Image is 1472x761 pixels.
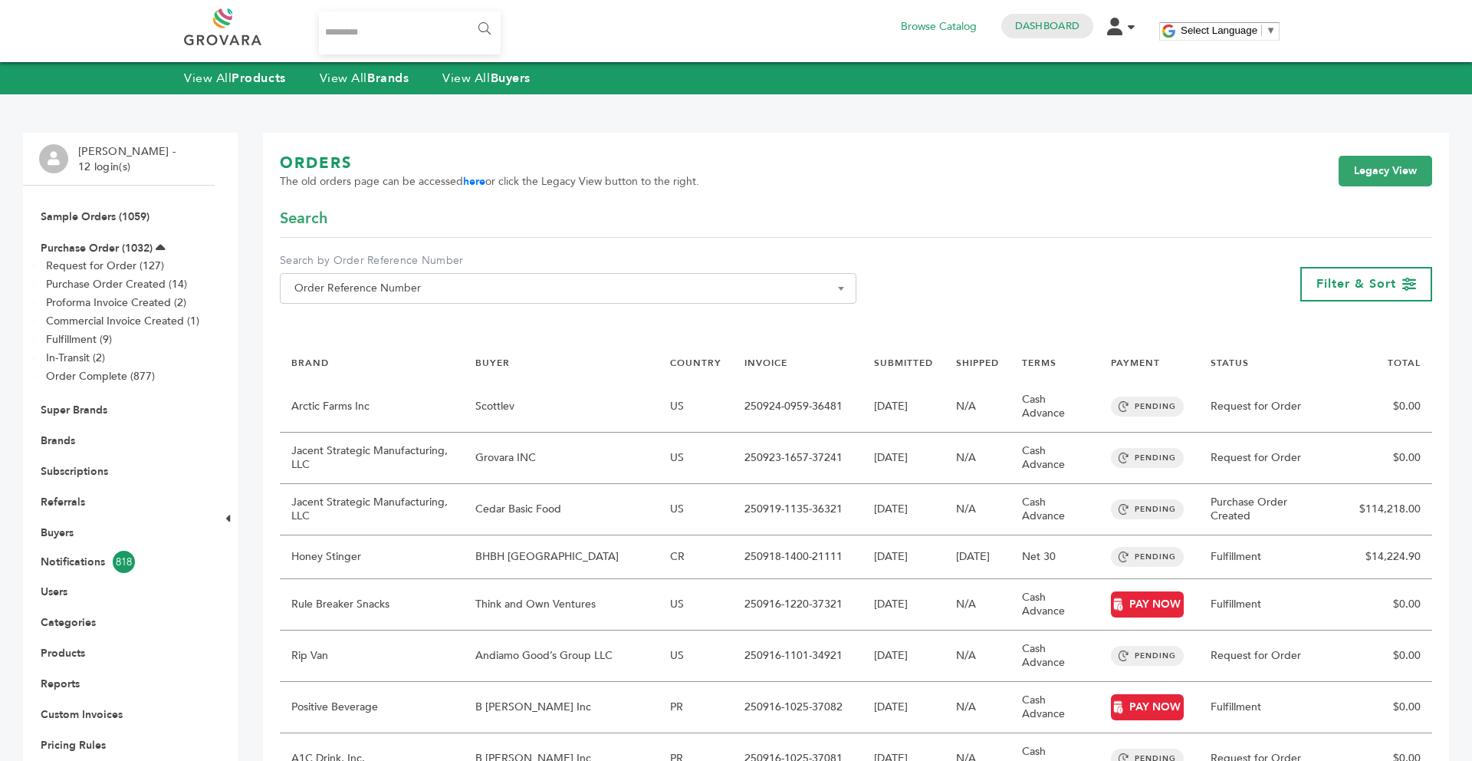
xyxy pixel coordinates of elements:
a: Select Language​ [1181,25,1276,36]
td: US [659,484,733,535]
td: Request for Order [1199,433,1339,484]
td: $14,224.90 [1339,535,1432,579]
a: View AllBrands [320,70,409,87]
a: SHIPPED [956,357,999,369]
span: PENDING [1111,646,1184,666]
td: US [659,433,733,484]
td: [DATE] [863,682,945,733]
a: PAY NOW [1111,694,1184,720]
td: Jacent Strategic Manufacturing, LLC [280,433,464,484]
td: Purchase Order Created [1199,484,1339,535]
td: N/A [945,682,1010,733]
h1: ORDERS [280,153,699,174]
span: ​ [1261,25,1262,36]
td: 250916-1025-37082 [733,682,863,733]
td: Grovara INC [464,433,659,484]
td: Cash Advance [1010,484,1099,535]
a: Purchase Order Created (14) [46,277,187,292]
td: N/A [945,579,1010,631]
a: Sample Orders (1059) [41,209,149,224]
a: COUNTRY [670,357,721,369]
td: Arctic Farms Inc [280,381,464,433]
td: 250919-1135-36321 [733,484,863,535]
span: Select Language [1181,25,1257,36]
td: 250923-1657-37241 [733,433,863,484]
td: $0.00 [1339,682,1432,733]
td: Net 30 [1010,535,1099,579]
a: Fulfillment (9) [46,332,112,347]
a: Brands [41,433,75,448]
a: Request for Order (127) [46,259,164,273]
td: Jacent Strategic Manufacturing, LLC [280,484,464,535]
td: CR [659,535,733,579]
td: PR [659,682,733,733]
span: ▼ [1266,25,1276,36]
a: Legacy View [1339,156,1432,186]
td: Request for Order [1199,631,1339,682]
span: PENDING [1111,448,1184,468]
a: Categories [41,615,96,630]
td: $0.00 [1339,579,1432,631]
a: Reports [41,677,80,691]
td: [DATE] [863,535,945,579]
td: $0.00 [1339,381,1432,433]
a: Buyers [41,525,74,540]
td: 250916-1220-37321 [733,579,863,631]
strong: Brands [367,70,409,87]
a: Users [41,585,67,599]
a: Super Brands [41,403,107,417]
td: [DATE] [863,579,945,631]
a: Pricing Rules [41,738,106,753]
strong: Products [232,70,285,87]
td: Cash Advance [1010,433,1099,484]
img: profile.png [39,144,68,173]
td: $0.00 [1339,631,1432,682]
td: 250918-1400-21111 [733,535,863,579]
a: PAY NOW [1111,591,1184,618]
a: TOTAL [1388,357,1421,369]
td: N/A [945,381,1010,433]
td: Scottlev [464,381,659,433]
td: Positive Beverage [280,682,464,733]
td: Cash Advance [1010,631,1099,682]
span: PENDING [1111,499,1184,519]
td: Andiamo Good’s Group LLC [464,631,659,682]
span: PENDING [1111,397,1184,417]
a: Browse Catalog [901,18,977,35]
span: Filter & Sort [1316,275,1396,292]
td: 250916-1101-34921 [733,631,863,682]
td: Fulfillment [1199,682,1339,733]
a: Subscriptions [41,464,108,479]
td: N/A [945,433,1010,484]
a: Order Complete (877) [46,369,155,384]
td: US [659,631,733,682]
td: N/A [945,484,1010,535]
td: Rule Breaker Snacks [280,579,464,631]
td: Fulfillment [1199,535,1339,579]
a: View AllProducts [184,70,286,87]
a: Commercial Invoice Created (1) [46,314,199,328]
label: Search by Order Reference Number [280,253,856,268]
a: here [463,174,485,189]
li: [PERSON_NAME] - 12 login(s) [78,144,179,174]
td: $0.00 [1339,433,1432,484]
td: Rip Van [280,631,464,682]
a: Dashboard [1015,19,1079,33]
td: [DATE] [945,535,1010,579]
td: BHBH [GEOGRAPHIC_DATA] [464,535,659,579]
td: N/A [945,631,1010,682]
a: STATUS [1211,357,1249,369]
a: Products [41,646,85,661]
a: Referrals [41,495,85,509]
td: [DATE] [863,433,945,484]
td: Cash Advance [1010,579,1099,631]
td: $114,218.00 [1339,484,1432,535]
td: Cash Advance [1010,682,1099,733]
td: Request for Order [1199,381,1339,433]
a: Custom Invoices [41,707,123,722]
a: BRAND [291,357,329,369]
a: Purchase Order (1032) [41,241,153,255]
strong: Buyers [491,70,531,87]
span: 818 [113,551,135,573]
td: [DATE] [863,631,945,682]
